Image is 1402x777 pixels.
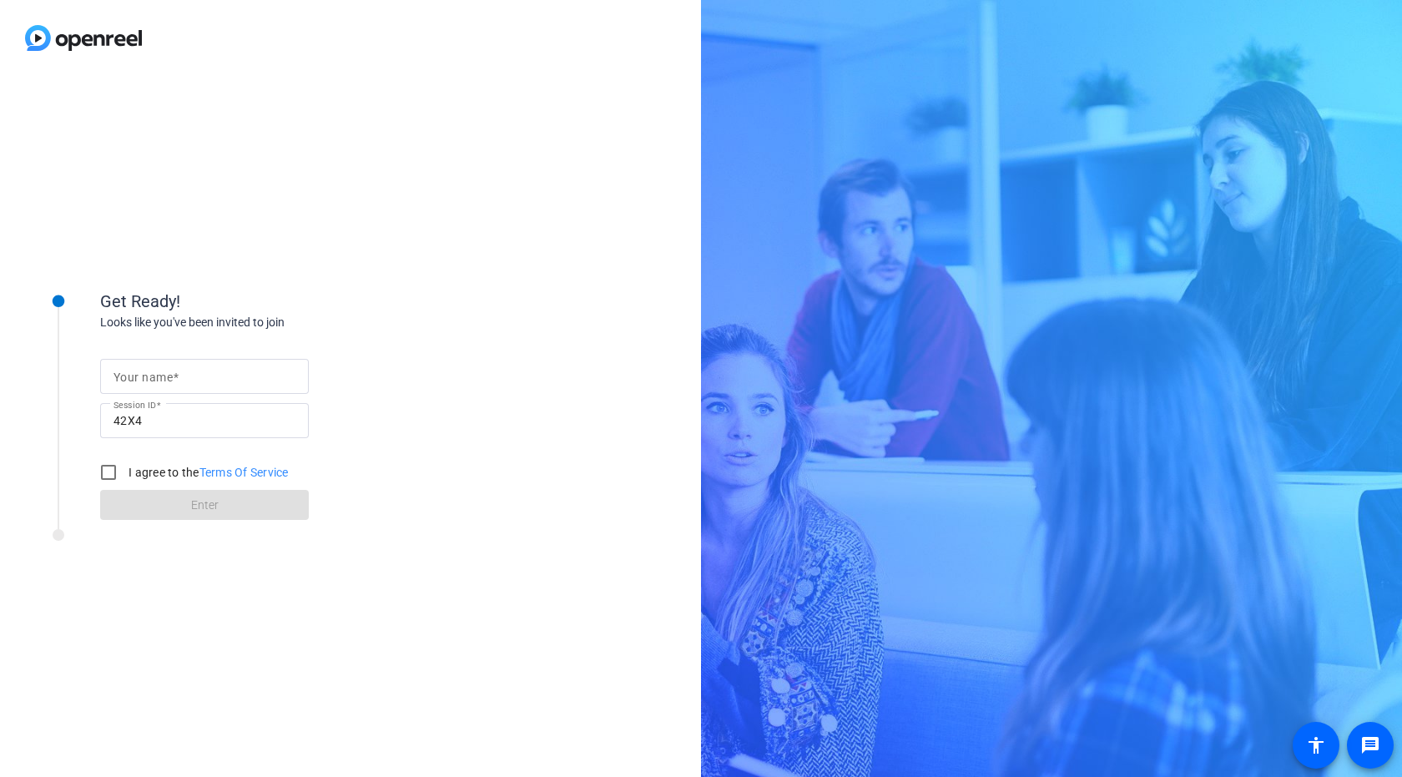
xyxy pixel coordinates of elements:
a: Terms Of Service [199,466,289,479]
div: Get Ready! [100,289,434,314]
label: I agree to the [125,464,289,481]
mat-label: Your name [113,371,173,384]
div: Looks like you've been invited to join [100,314,434,331]
mat-icon: message [1360,735,1380,755]
mat-label: Session ID [113,400,156,410]
mat-icon: accessibility [1306,735,1326,755]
